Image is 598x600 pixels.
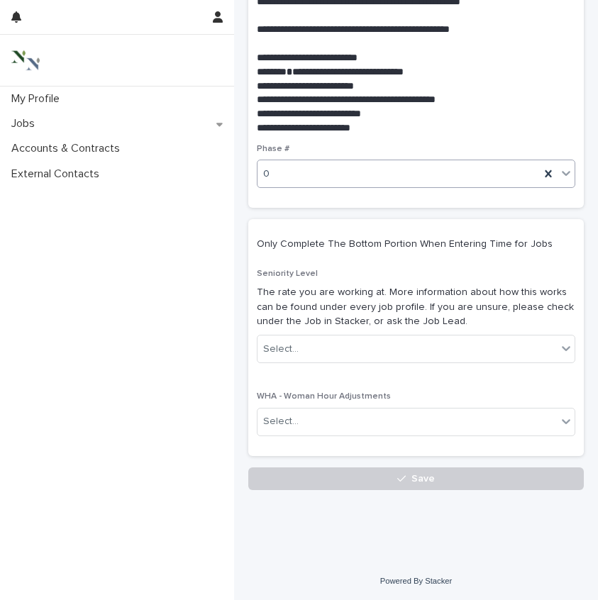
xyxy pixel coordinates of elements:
p: Accounts & Contracts [6,142,131,155]
p: External Contacts [6,167,111,181]
a: Powered By Stacker [380,577,452,585]
span: 0 [263,167,270,182]
span: Save [411,474,435,484]
span: Seniority Level [257,270,318,278]
button: Save [248,467,584,490]
img: 3bAFpBnQQY6ys9Fa9hsD [11,46,40,74]
p: The rate you are working at. More information about how this works can be found under every job p... [257,285,575,329]
p: Only Complete The Bottom Portion When Entering Time for Jobs [257,238,570,250]
p: Jobs [6,117,46,130]
div: Select... [263,342,299,357]
p: My Profile [6,92,71,106]
span: Phase # [257,145,289,153]
div: Select... [263,414,299,429]
span: WHA - Woman Hour Adjustments [257,392,391,401]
